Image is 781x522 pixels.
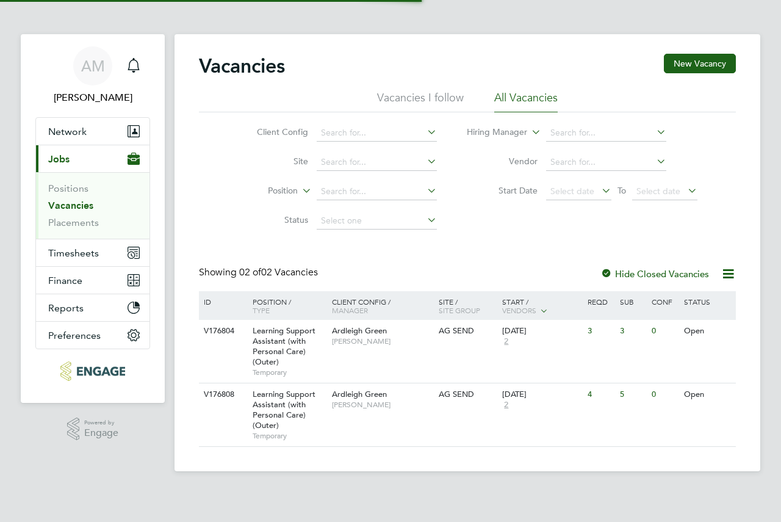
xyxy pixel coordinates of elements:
a: Powered byEngage [67,418,119,441]
a: Go to home page [35,361,150,381]
input: Search for... [317,154,437,171]
input: Select one [317,212,437,230]
input: Search for... [546,154,666,171]
div: Sub [617,291,649,312]
span: 2 [502,400,510,410]
button: New Vacancy [664,54,736,73]
div: 4 [585,383,616,406]
div: Open [681,383,734,406]
div: [DATE] [502,326,581,336]
span: 02 Vacancies [239,266,318,278]
input: Search for... [317,125,437,142]
div: 5 [617,383,649,406]
div: Reqd [585,291,616,312]
div: Client Config / [329,291,436,321]
label: Hide Closed Vacancies [600,268,709,280]
li: All Vacancies [494,90,558,112]
div: Status [681,291,734,312]
button: Preferences [36,322,149,349]
span: Learning Support Assistant (with Personal Care) (Outer) [253,389,315,430]
span: Preferences [48,330,101,341]
span: [PERSON_NAME] [332,400,433,410]
span: Manager [332,305,368,315]
button: Timesheets [36,239,149,266]
span: AG SEND [439,389,474,399]
img: axcis-logo-retina.png [60,361,125,381]
div: V176808 [201,383,243,406]
button: Network [36,118,149,145]
a: Positions [48,183,88,194]
label: Site [238,156,308,167]
span: Powered by [84,418,118,428]
span: 02 of [239,266,261,278]
span: Ardleigh Green [332,325,387,336]
div: Position / [243,291,329,321]
span: Timesheets [48,247,99,259]
button: Reports [36,294,149,321]
span: Jobs [48,153,70,165]
span: Select date [636,186,680,197]
div: V176804 [201,320,243,343]
div: Site / [436,291,500,321]
label: Client Config [238,126,308,137]
label: Position [228,185,298,197]
span: AM [81,58,105,74]
div: 0 [649,320,680,343]
span: 2 [502,336,510,347]
label: Status [238,214,308,225]
span: Temporary [253,431,326,441]
span: Vendors [502,305,536,315]
div: Conf [649,291,680,312]
div: [DATE] [502,390,581,400]
div: 0 [649,383,680,406]
span: Type [253,305,270,315]
div: Showing [199,266,320,279]
h2: Vacancies [199,54,285,78]
div: 3 [585,320,616,343]
span: [PERSON_NAME] [332,336,433,346]
div: 3 [617,320,649,343]
div: Open [681,320,734,343]
span: Andrew Murphy [35,90,150,105]
span: To [614,183,630,198]
div: ID [201,291,243,312]
div: Jobs [36,172,149,239]
nav: Main navigation [21,34,165,403]
span: Engage [84,428,118,438]
input: Search for... [317,183,437,200]
a: AM[PERSON_NAME] [35,46,150,105]
span: AG SEND [439,325,474,336]
span: Reports [48,302,84,314]
div: Start / [499,291,585,322]
input: Search for... [546,125,666,142]
span: Site Group [439,305,480,315]
span: Ardleigh Green [332,389,387,399]
span: Learning Support Assistant (with Personal Care) (Outer) [253,325,315,367]
button: Jobs [36,145,149,172]
label: Vendor [467,156,538,167]
label: Hiring Manager [457,126,527,139]
span: Temporary [253,368,326,377]
label: Start Date [467,185,538,196]
span: Network [48,126,87,137]
span: Select date [550,186,594,197]
button: Finance [36,267,149,294]
a: Vacancies [48,200,93,211]
li: Vacancies I follow [377,90,464,112]
a: Placements [48,217,99,228]
span: Finance [48,275,82,286]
